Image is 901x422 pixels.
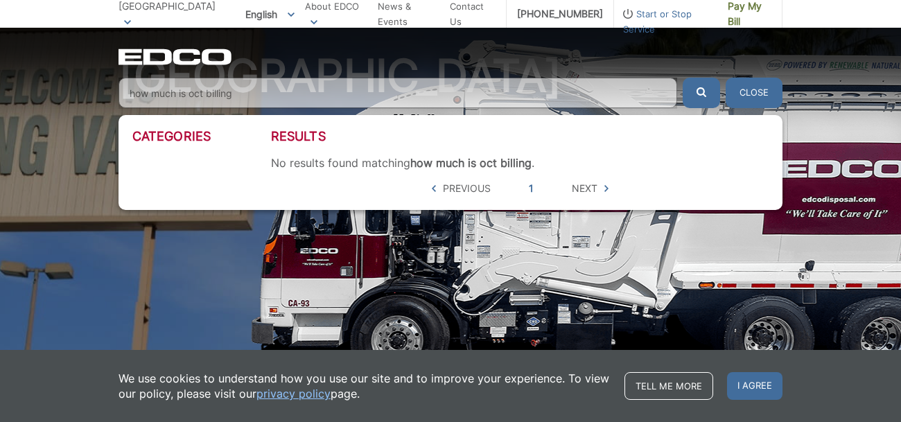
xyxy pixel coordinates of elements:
span: I agree [727,372,782,400]
span: English [235,3,305,26]
input: Search [119,78,677,108]
a: privacy policy [256,386,331,401]
a: Tell me more [624,372,713,400]
p: We use cookies to understand how you use our site and to improve your experience. To view our pol... [119,371,611,401]
button: Close [726,78,782,108]
strong: how much is oct billing [410,156,532,170]
h3: Categories [132,129,271,144]
span: Next [572,181,597,196]
div: No results found matching . [271,156,769,170]
h3: Results [271,129,769,144]
button: Submit the search query. [683,78,720,108]
a: EDCD logo. Return to the homepage. [119,49,234,65]
span: Previous [443,181,491,196]
a: 1 [529,181,534,196]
